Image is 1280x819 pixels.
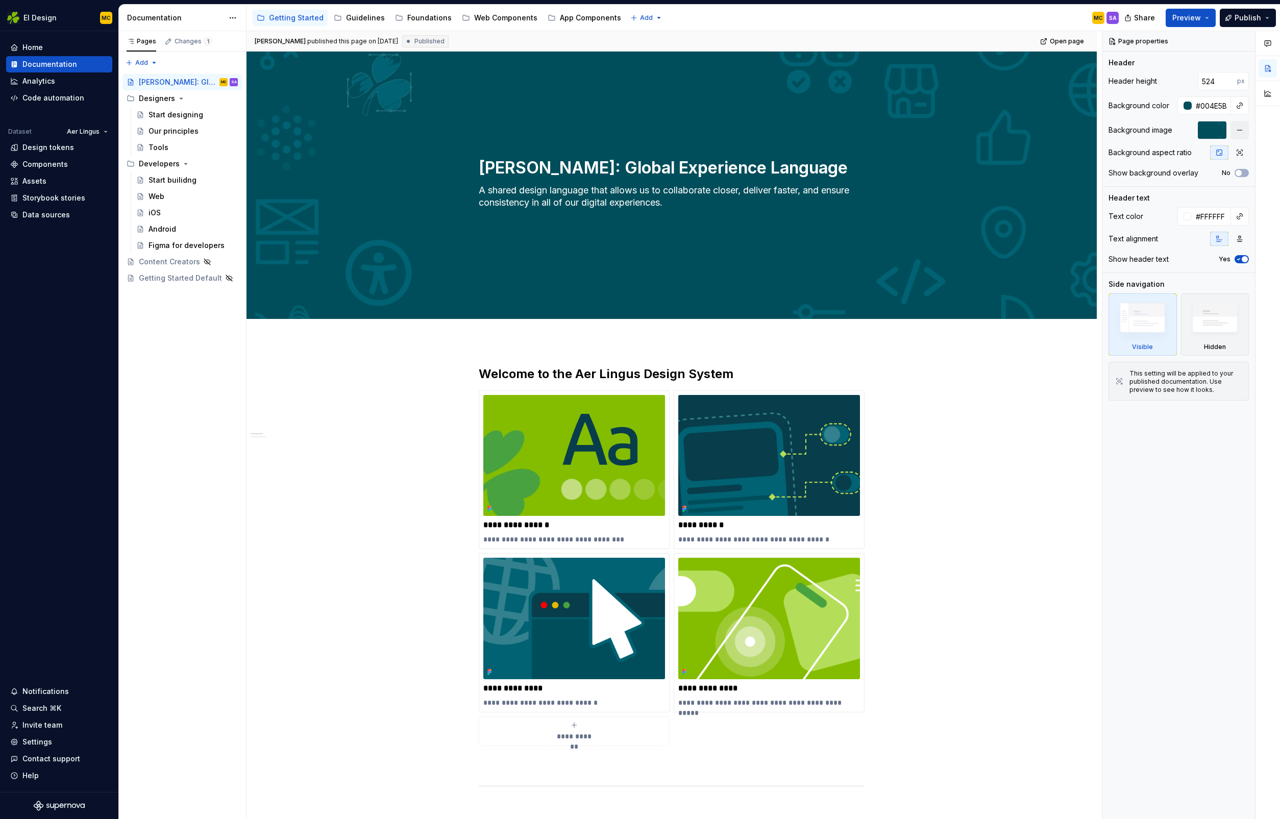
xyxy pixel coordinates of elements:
div: Contact support [22,754,80,764]
div: Foundations [407,13,452,23]
a: Components [6,156,112,172]
div: MC [102,14,111,22]
button: Add [627,11,666,25]
a: Documentation [6,56,112,72]
span: Publish [1235,13,1261,23]
div: This setting will be applied to your published documentation. Use preview to see how it looks. [1129,369,1242,394]
h2: Welcome to the Aer Lingus Design System [479,366,865,382]
a: Settings [6,734,112,750]
a: Code automation [6,90,112,106]
div: Web [149,191,164,202]
div: Text alignment [1109,234,1158,244]
span: Open page [1050,37,1084,45]
span: Share [1134,13,1155,23]
input: Auto [1192,207,1231,226]
div: Start builidng [149,175,196,185]
a: Our principles [132,123,242,139]
span: Published [414,37,445,45]
div: Code automation [22,93,84,103]
div: iOS [149,208,161,218]
img: dcf8f080-e315-4b25-958a-02db5632f2bf.png [483,395,665,516]
a: Getting Started Default [122,270,242,286]
div: Getting Started Default [139,273,222,283]
div: Invite team [22,720,62,730]
img: 5b3be55c-e90f-4a67-8193-5782a3fd0b22.png [483,558,665,679]
div: Page tree [122,74,242,286]
div: Header text [1109,193,1150,203]
a: App Components [544,10,625,26]
span: 1 [204,37,212,45]
img: 56b5df98-d96d-4d7e-807c-0afdf3bdaefa.png [7,12,19,24]
div: App Components [560,13,621,23]
div: Start designing [149,110,203,120]
input: Auto [1198,72,1237,90]
div: Dataset [8,128,32,136]
div: Hidden [1204,343,1226,351]
button: Add [122,56,161,70]
div: published this page on [DATE] [307,37,398,45]
a: Invite team [6,717,112,733]
div: Pages [127,37,156,45]
a: Data sources [6,207,112,223]
button: Help [6,767,112,784]
div: Visible [1132,343,1153,351]
div: Documentation [127,13,224,23]
div: Background aspect ratio [1109,147,1192,158]
button: Preview [1166,9,1216,27]
div: Text color [1109,211,1143,221]
label: No [1222,169,1230,177]
img: a7e0002a-f0a2-4c71-a6e6-852b33895454.png [678,558,860,679]
div: Content Creators [139,257,200,267]
span: Aer Lingus [67,128,100,136]
span: [PERSON_NAME] [255,37,306,45]
button: Publish [1220,9,1276,27]
a: Web Components [458,10,541,26]
button: EI DesignMC [2,7,116,29]
div: Figma for developers [149,240,225,251]
button: Aer Lingus [62,125,112,139]
div: Developers [139,159,180,169]
div: SA [1109,14,1117,22]
div: Assets [22,176,46,186]
button: Contact support [6,751,112,767]
div: Guidelines [346,13,385,23]
a: Storybook stories [6,190,112,206]
a: Web [132,188,242,205]
p: px [1237,77,1245,85]
div: MC [1094,14,1103,22]
div: Developers [122,156,242,172]
div: Tools [149,142,168,153]
svg: Supernova Logo [34,801,85,811]
div: Documentation [22,59,77,69]
div: SA [231,77,237,87]
span: Preview [1172,13,1201,23]
a: Start builidng [132,172,242,188]
textarea: [PERSON_NAME]: Global Experience Language [477,156,863,180]
div: Android [149,224,176,234]
span: Add [135,59,148,67]
a: Getting Started [253,10,328,26]
a: Foundations [391,10,456,26]
div: Search ⌘K [22,703,61,713]
div: Header [1109,58,1135,68]
div: Designers [139,93,175,104]
a: Home [6,39,112,56]
a: Figma for developers [132,237,242,254]
div: Notifications [22,686,69,697]
button: Share [1119,9,1162,27]
div: Side navigation [1109,279,1165,289]
div: [PERSON_NAME]: Global Experience Language [139,77,217,87]
a: Assets [6,173,112,189]
div: Visible [1109,293,1177,356]
a: Open page [1037,34,1089,48]
a: Content Creators [122,254,242,270]
div: Changes [175,37,212,45]
div: Design tokens [22,142,74,153]
button: Notifications [6,683,112,700]
div: Page tree [253,8,625,28]
div: EI Design [23,13,57,23]
div: Analytics [22,76,55,86]
div: Help [22,771,39,781]
div: Header height [1109,76,1157,86]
